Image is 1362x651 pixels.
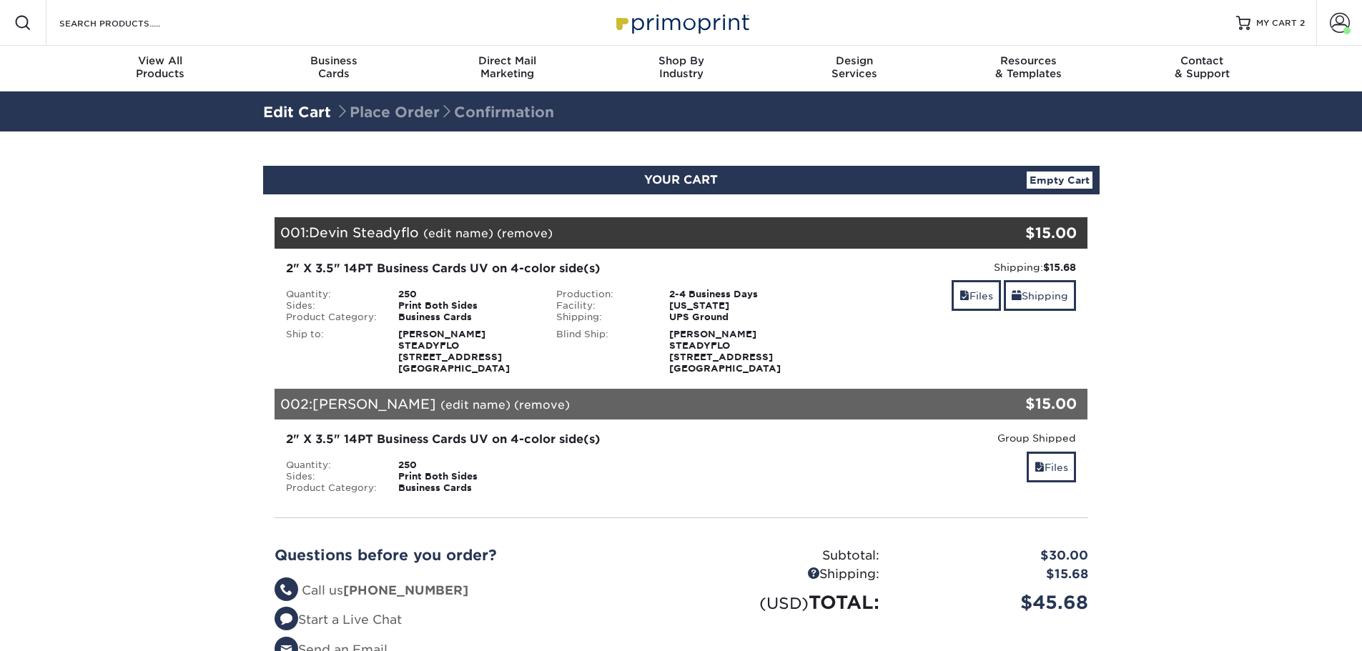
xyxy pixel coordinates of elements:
div: Marketing [420,54,594,80]
div: Sides: [275,300,388,312]
a: DesignServices [768,46,942,91]
h2: Questions before you order? [275,547,671,564]
span: YOUR CART [644,173,718,187]
div: $15.68 [890,565,1099,584]
a: (edit name) [440,398,510,412]
div: 250 [388,459,546,471]
div: Products [74,54,247,80]
strong: [PHONE_NUMBER] [343,583,468,597]
div: Facility: [546,300,658,312]
span: files [959,290,969,302]
a: Files [1027,452,1076,482]
a: Start a Live Chat [275,612,402,627]
div: Shipping: [681,565,890,584]
a: Direct MailMarketing [420,46,594,91]
a: (remove) [514,398,570,412]
span: Business [247,54,420,67]
strong: [PERSON_NAME] STEADYFLO [STREET_ADDRESS] [GEOGRAPHIC_DATA] [669,329,781,374]
a: Shipping [1004,280,1076,311]
div: Cards [247,54,420,80]
span: Direct Mail [420,54,594,67]
div: Sides: [275,471,388,482]
li: Call us [275,582,671,600]
img: Primoprint [610,7,753,38]
span: MY CART [1256,17,1297,29]
div: Shipping: [827,260,1077,274]
div: $45.68 [890,589,1099,616]
div: Quantity: [275,289,388,300]
div: [US_STATE] [658,300,816,312]
div: Product Category: [275,312,388,323]
input: SEARCH PRODUCTS..... [58,14,197,31]
a: Files [952,280,1001,311]
span: Devin Steadyflo [309,224,419,240]
div: Group Shipped [827,431,1077,445]
div: UPS Ground [658,312,816,323]
div: Services [768,54,942,80]
strong: $15.68 [1043,262,1076,273]
a: Shop ByIndustry [594,46,768,91]
strong: [PERSON_NAME] STEADYFLO [STREET_ADDRESS] [GEOGRAPHIC_DATA] [398,329,510,374]
div: 2" X 3.5" 14PT Business Cards UV on 4-color side(s) [286,431,806,448]
span: shipping [1012,290,1022,302]
a: (remove) [497,227,553,240]
div: Ship to: [275,329,388,374]
div: 250 [388,289,546,300]
div: $15.00 [952,393,1077,414]
div: Print Both Sides [388,471,546,482]
a: View AllProducts [74,46,247,91]
div: & Support [1115,54,1289,80]
div: 001: [275,217,952,249]
a: Empty Cart [1027,172,1092,189]
div: 2-4 Business Days [658,289,816,300]
div: $30.00 [890,547,1099,565]
div: Industry [594,54,768,80]
span: View All [74,54,247,67]
small: (USD) [759,594,809,612]
span: Place Order Confirmation [335,104,554,121]
a: Resources& Templates [942,46,1115,91]
div: Shipping: [546,312,658,323]
span: Design [768,54,942,67]
div: Business Cards [388,482,546,494]
div: 002: [275,389,952,420]
div: Production: [546,289,658,300]
a: Contact& Support [1115,46,1289,91]
div: Blind Ship: [546,329,658,374]
span: files [1035,462,1045,473]
span: 2 [1300,18,1305,28]
a: Edit Cart [263,104,331,121]
a: (edit name) [423,227,493,240]
div: 2" X 3.5" 14PT Business Cards UV on 4-color side(s) [286,260,806,277]
div: & Templates [942,54,1115,80]
div: $15.00 [952,222,1077,244]
a: BusinessCards [247,46,420,91]
div: TOTAL: [681,589,890,616]
div: Quantity: [275,459,388,471]
span: Resources [942,54,1115,67]
span: [PERSON_NAME] [312,396,436,412]
div: Business Cards [388,312,546,323]
div: Print Both Sides [388,300,546,312]
span: Contact [1115,54,1289,67]
span: Shop By [594,54,768,67]
div: Subtotal: [681,547,890,565]
div: Product Category: [275,482,388,494]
